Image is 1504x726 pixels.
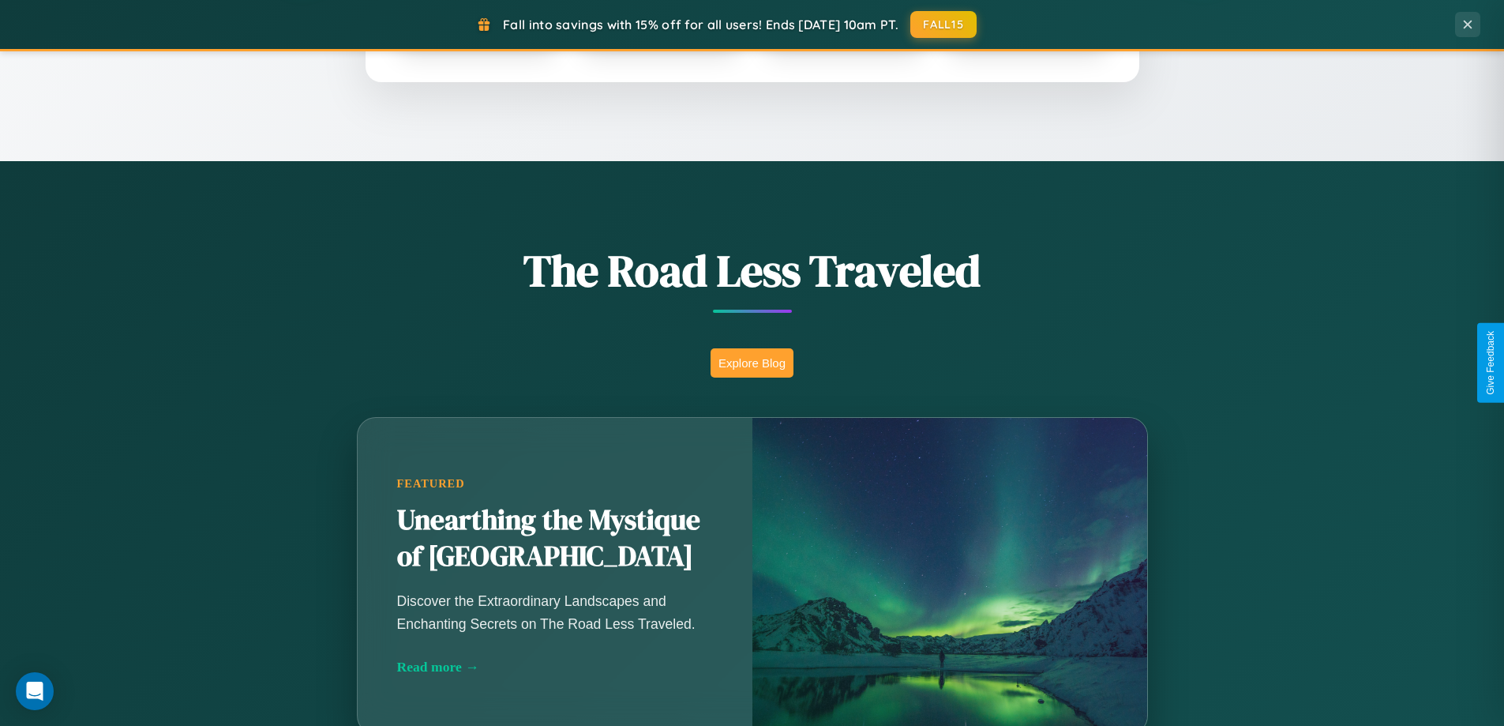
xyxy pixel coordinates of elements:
div: Open Intercom Messenger [16,672,54,710]
div: Read more → [397,659,713,675]
button: Explore Blog [711,348,793,378]
p: Discover the Extraordinary Landscapes and Enchanting Secrets on The Road Less Traveled. [397,590,713,634]
div: Give Feedback [1485,331,1496,395]
div: Featured [397,477,713,491]
span: Fall into savings with 15% off for all users! Ends [DATE] 10am PT. [503,17,898,32]
h2: Unearthing the Mystique of [GEOGRAPHIC_DATA] [397,502,713,575]
h1: The Road Less Traveled [279,240,1226,301]
button: FALL15 [910,11,977,38]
